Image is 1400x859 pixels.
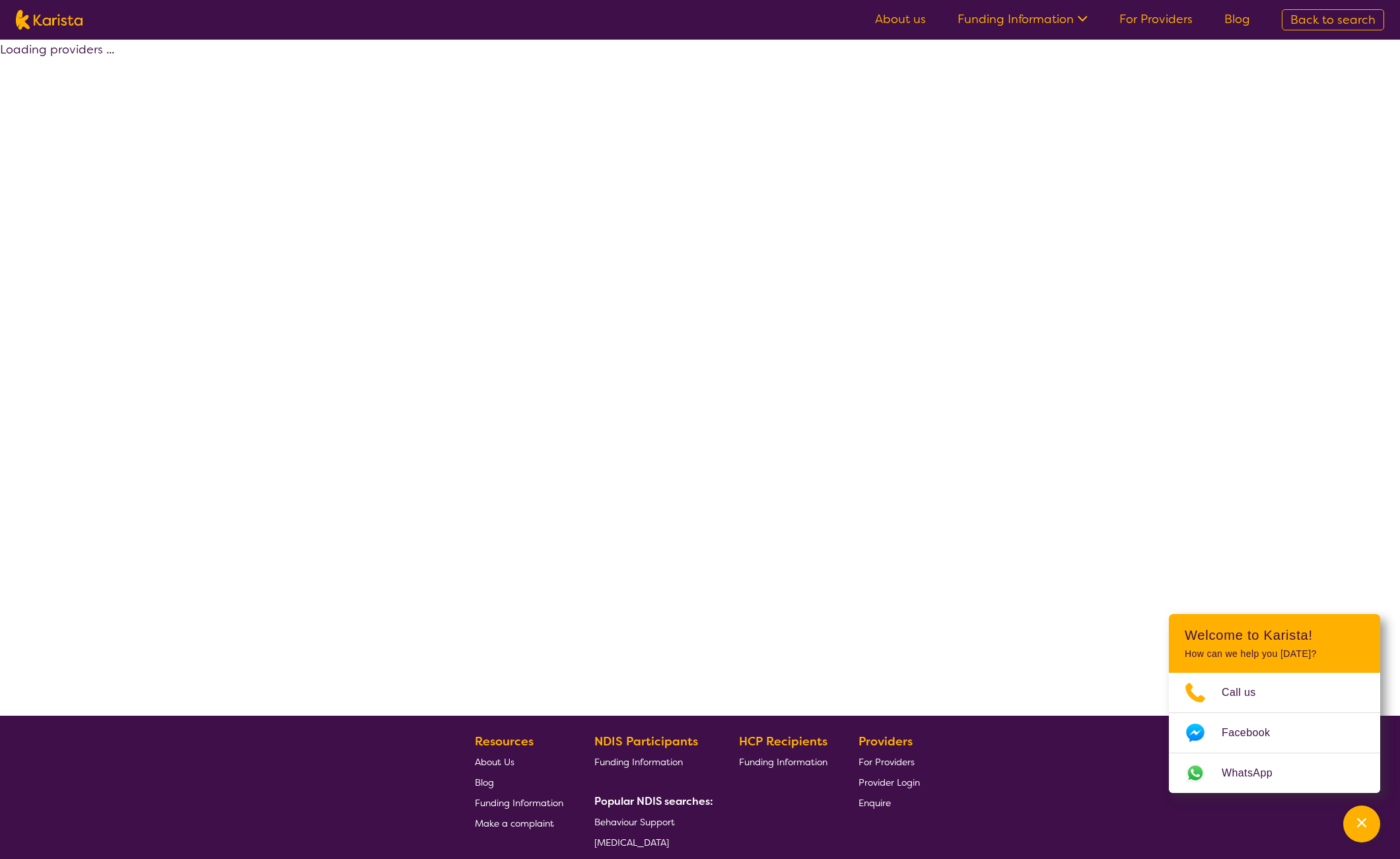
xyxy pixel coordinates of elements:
span: Funding Information [594,756,683,768]
span: WhatsApp [1222,763,1288,783]
span: Facebook [1222,723,1286,743]
span: Back to search [1290,12,1376,28]
a: Funding Information [475,792,563,813]
h2: Welcome to Karista! [1185,627,1364,643]
span: Funding Information [739,756,827,768]
span: [MEDICAL_DATA] [594,837,669,848]
a: Make a complaint [475,813,563,833]
b: Popular NDIS searches: [594,794,713,808]
a: Back to search [1282,9,1384,30]
a: [MEDICAL_DATA] [594,832,708,852]
div: Channel Menu [1169,614,1380,793]
b: NDIS Participants [594,734,698,749]
a: Blog [1224,11,1250,27]
span: Call us [1222,683,1272,703]
span: Enquire [858,797,891,809]
a: About Us [475,751,563,772]
b: Providers [858,734,913,749]
b: Resources [475,734,534,749]
ul: Choose channel [1169,673,1380,793]
p: How can we help you [DATE]? [1185,648,1364,660]
a: Behaviour Support [594,811,708,832]
a: Blog [475,772,563,792]
a: For Providers [858,751,920,772]
span: Funding Information [475,797,563,809]
span: About Us [475,756,514,768]
b: HCP Recipients [739,734,827,749]
span: For Providers [858,756,915,768]
span: Blog [475,776,494,788]
span: Make a complaint [475,817,554,829]
a: About us [875,11,926,27]
a: Funding Information [594,751,708,772]
button: Channel Menu [1343,806,1380,842]
a: Provider Login [858,772,920,792]
a: Funding Information [958,11,1088,27]
span: Behaviour Support [594,816,675,828]
a: For Providers [1119,11,1193,27]
a: Web link opens in a new tab. [1169,753,1380,793]
img: Karista logo [16,10,83,30]
a: Enquire [858,792,920,813]
span: Provider Login [858,776,920,788]
a: Funding Information [739,751,827,772]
